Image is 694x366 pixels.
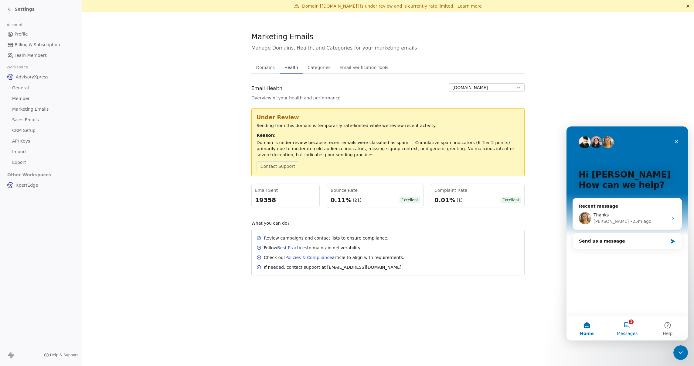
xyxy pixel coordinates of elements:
[264,235,389,241] div: Review campaigns and contact lists to ensure compliance.
[5,157,77,167] a: Export
[251,32,313,41] span: Marketing Emails
[434,196,455,204] div: 0.01%
[5,104,77,114] a: Marketing Emails
[5,126,77,136] a: CRM Setup
[5,147,77,157] a: Import
[15,42,60,48] span: Billing & Subscription
[251,85,282,92] span: Email Health
[5,136,77,146] a: API Keys
[5,94,77,104] a: Member
[5,50,77,60] a: Team Members
[12,106,49,112] span: Marketing Emails
[15,6,35,12] span: Settings
[255,187,316,193] div: Email Sent
[458,3,482,9] a: Learn more
[452,85,488,91] span: [DOMAIN_NAME]
[457,197,463,203] div: (1)
[5,83,77,93] a: General
[331,196,352,204] div: 0.11%
[400,197,420,203] span: Excellent
[264,264,403,270] div: If needed, contact support at [EMAIL_ADDRESS][DOMAIN_NAME].
[501,197,521,203] span: Excellent
[5,170,54,180] span: Other Workspaces
[352,197,361,203] div: (21)
[16,182,38,188] span: XpertEdge
[7,6,35,12] a: Settings
[673,345,688,360] iframe: Intercom live chat
[5,115,77,125] a: Sales Emails
[50,353,78,357] span: Help & Support
[302,4,454,9] span: Domain [[DOMAIN_NAME]] is under review and is currently rate limited.
[255,196,316,204] div: 19358
[5,40,77,50] a: Billing & Subscription
[251,220,525,226] div: What you can do?
[257,161,299,171] button: Contact Support
[566,126,688,340] iframe: Intercom live chat
[257,132,519,138] div: Reason:
[254,63,277,72] span: Domains
[331,187,420,193] div: Bounce Rate
[15,31,28,37] span: Profile
[12,138,30,144] span: API Keys
[257,123,519,129] div: Sending from this domain is temporarily rate-limited while we review recent activity.
[12,127,36,134] span: CRM Setup
[4,63,31,72] span: Workspace
[44,353,78,357] a: Help & Support
[12,117,39,123] span: Sales Emails
[12,159,26,166] span: Export
[434,187,521,193] div: Complaint Rate
[264,245,361,251] div: Follow to maintain deliverability.
[257,140,519,158] div: Domain is under review because recent emails were classified as spam — Cumulative spam indicators...
[251,44,525,52] span: Manage Domains, Health, and Categories for your marketing emails
[282,63,301,72] span: Health
[285,255,332,260] a: Policies & Compliance
[16,74,48,80] span: AdvisoryXpress
[337,63,391,72] span: Email Verification Tools
[257,113,519,121] div: Under Review
[5,29,77,39] a: Profile
[15,52,47,59] span: Team Members
[7,74,13,80] img: AX_logo_device_1080.png
[4,20,25,29] span: Account
[12,95,30,102] span: Member
[305,63,333,72] span: Categories
[7,182,13,188] img: AX_logo_device_1080.png
[12,85,29,91] span: General
[12,149,26,155] span: Import
[251,95,340,101] span: Overview of your health and performance
[264,254,404,261] div: Check our article to align with requirements.
[277,245,307,250] a: Best Practices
